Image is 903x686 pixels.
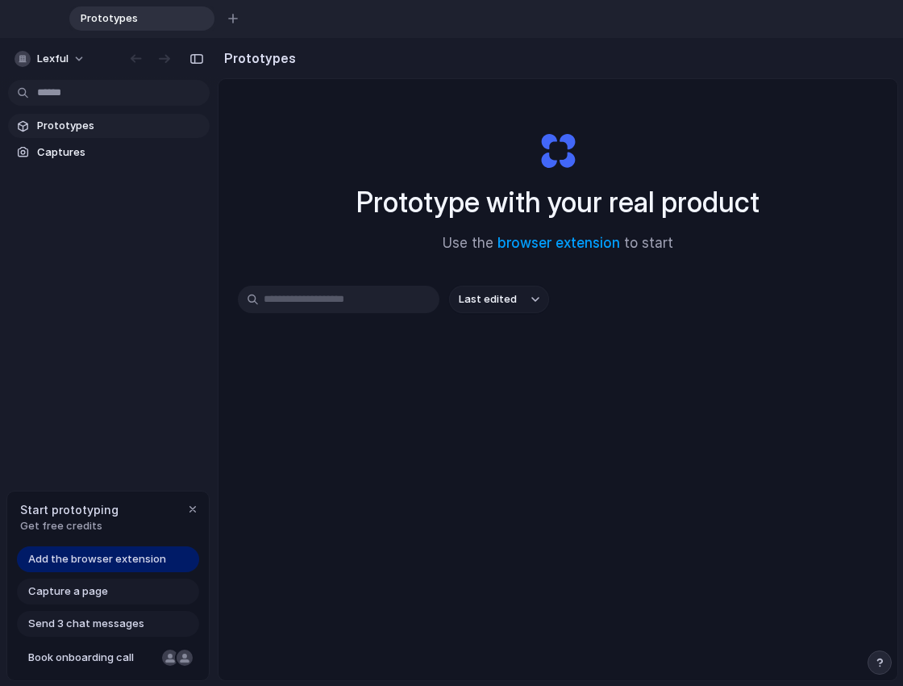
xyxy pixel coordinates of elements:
[160,648,180,667] div: Nicole Kubica
[8,140,210,165] a: Captures
[17,546,199,572] a: Add the browser extension
[28,650,156,666] span: Book onboarding call
[20,501,119,518] span: Start prototyping
[37,51,69,67] span: Lexful
[37,118,203,134] span: Prototypes
[69,6,214,31] div: Prototypes
[28,616,144,632] span: Send 3 chat messages
[459,291,517,307] span: Last edited
[175,648,194,667] div: Christian Iacullo
[218,48,296,68] h2: Prototypes
[449,286,549,313] button: Last edited
[17,645,199,671] a: Book onboarding call
[37,144,203,161] span: Captures
[497,235,620,251] a: browser extension
[8,114,210,138] a: Prototypes
[356,181,759,224] h1: Prototype with your real product
[20,518,119,534] span: Get free credits
[8,46,94,72] button: Lexful
[74,10,189,27] span: Prototypes
[28,584,108,600] span: Capture a page
[28,551,166,567] span: Add the browser extension
[443,233,673,254] span: Use the to start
